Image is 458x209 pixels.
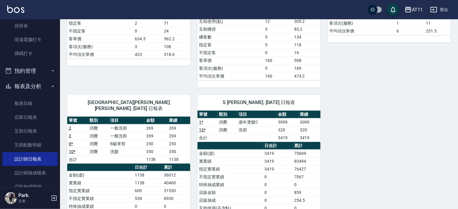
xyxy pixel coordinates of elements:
[2,138,58,152] a: 互助點數明細
[7,5,24,13] img: Logo
[299,111,321,118] th: 業績
[264,25,293,33] td: 3
[197,33,264,41] td: 總客數
[162,187,190,195] td: 31530
[162,51,190,58] td: 318.6
[197,25,264,33] td: 互助獲得
[167,132,190,140] td: 269
[387,4,399,16] button: save
[162,171,190,179] td: 36012
[293,165,321,173] td: 76427
[133,51,162,58] td: 423
[217,118,237,126] td: 消費
[425,19,451,27] td: 11
[293,25,321,33] td: 83.2
[197,181,263,189] td: 特殊抽成業績
[264,64,293,72] td: 5
[263,181,293,189] td: 0
[402,4,425,16] button: AT11
[197,72,264,80] td: 平均項次單價
[197,134,217,142] td: 合計
[2,47,58,60] a: 掃碼打卡
[197,64,264,72] td: 客項次(服務)
[197,111,217,118] th: 單號
[264,41,293,49] td: 5
[145,124,167,132] td: 269
[2,180,58,194] a: 店販抽成明細
[133,187,162,195] td: 600
[197,57,264,64] td: 客單價
[277,111,299,118] th: 金額
[197,196,263,204] td: 店販抽成
[167,148,190,155] td: 350
[264,57,293,64] td: 160
[5,192,17,204] img: Person
[162,27,190,35] td: 24
[293,196,321,204] td: 254.5
[293,142,321,150] th: 累計
[109,117,145,124] th: 項目
[67,179,133,187] td: 實業績
[217,126,237,134] td: 消費
[67,117,88,124] th: 單號
[133,19,162,27] td: 2
[2,97,58,110] a: 報表目錄
[67,43,133,51] td: 客項次(服務)
[133,179,162,187] td: 1138
[237,118,277,126] td: 過年燙髮C
[293,149,321,157] td: 75669
[162,195,190,202] td: 8930
[67,117,190,164] table: a dense table
[2,152,58,166] a: 設計師日報表
[197,157,263,165] td: 實業績
[237,126,277,134] td: 洗剪
[67,195,133,202] td: 不指定實業績
[162,179,190,187] td: 40460
[264,72,293,80] td: 160
[264,17,293,25] td: 12
[328,19,395,27] td: 客項次(服務)
[293,17,321,25] td: 305.2
[277,126,299,134] td: 320
[88,148,109,155] td: 消費
[293,72,321,80] td: 474.2
[263,165,293,173] td: 3419
[197,189,263,196] td: 店販金額
[197,149,263,157] td: 金額(虛)
[395,19,425,27] td: 1
[133,164,162,171] th: 日合計
[167,117,190,124] th: 業績
[237,111,277,118] th: 項目
[293,49,321,57] td: 16
[67,35,133,43] td: 客單價
[67,27,133,35] td: 不指定客
[263,173,293,181] td: 0
[395,27,425,35] td: 0
[428,4,451,15] button: 登出
[109,148,145,155] td: 洗髮
[162,19,190,27] td: 71
[133,27,162,35] td: 0
[197,17,264,25] td: 互助使用(點)
[67,19,133,27] td: 指定客
[277,134,299,142] td: 3419
[293,173,321,181] td: 7067
[74,100,183,112] span: [GEOGRAPHIC_DATA][PERSON_NAME][PERSON_NAME]. [DATE] 日報表
[67,51,133,58] td: 平均項次單價
[2,124,58,138] a: 互助日報表
[299,126,321,134] td: 320
[197,49,264,57] td: 不指定客
[293,64,321,72] td: 169
[264,49,293,57] td: 0
[2,63,58,79] button: 預約管理
[145,117,167,124] th: 金額
[293,157,321,165] td: 83494
[2,33,58,47] a: 現場電腦打卡
[299,134,321,142] td: 3419
[264,33,293,41] td: 5
[145,140,167,148] td: 250
[109,140,145,148] td: B級單剪
[205,100,313,106] span: S [PERSON_NAME]. [DATE] 日報表
[109,132,145,140] td: 一般洗剪
[293,189,321,196] td: 859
